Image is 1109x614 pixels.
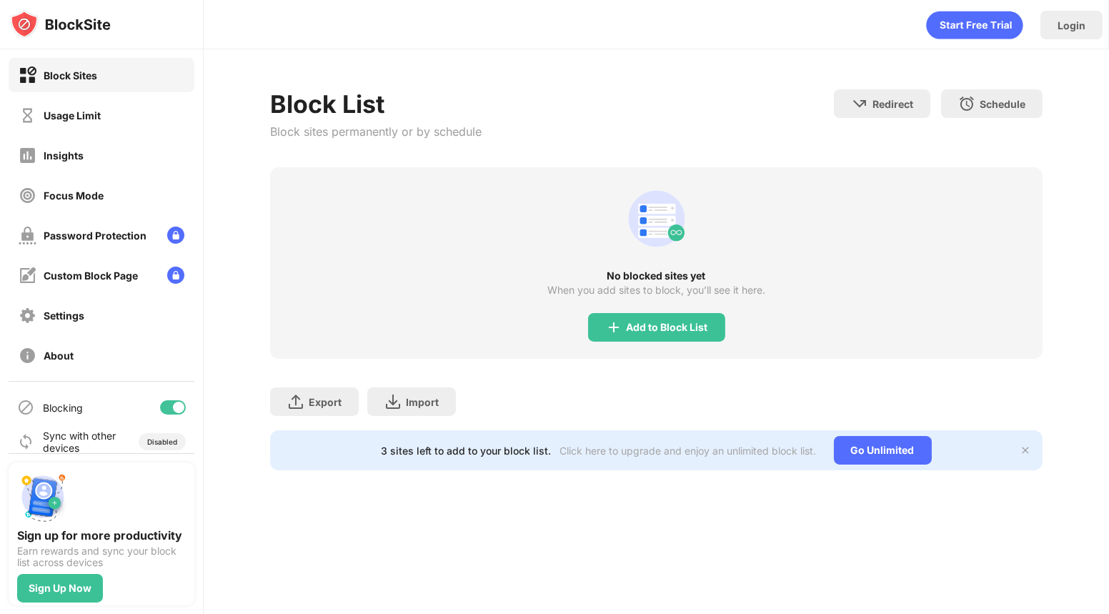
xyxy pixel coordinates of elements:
[44,350,74,362] div: About
[19,107,36,124] img: time-usage-off.svg
[43,402,83,414] div: Blocking
[560,445,817,457] div: Click here to upgrade and enjoy an unlimited block list.
[44,149,84,162] div: Insights
[19,227,36,244] img: password-protection-off.svg
[926,11,1023,39] div: animation
[382,445,552,457] div: 3 sites left to add to your block list.
[167,267,184,284] img: lock-menu.svg
[19,307,36,325] img: settings-off.svg
[44,189,104,202] div: Focus Mode
[167,227,184,244] img: lock-menu.svg
[44,269,138,282] div: Custom Block Page
[980,98,1025,110] div: Schedule
[10,10,111,39] img: logo-blocksite.svg
[44,69,97,81] div: Block Sites
[270,124,482,139] div: Block sites permanently or by schedule
[44,229,146,242] div: Password Protection
[147,437,177,446] div: Disabled
[19,66,36,84] img: block-on.svg
[872,98,913,110] div: Redirect
[17,433,34,450] img: sync-icon.svg
[29,583,91,594] div: Sign Up Now
[834,436,932,465] div: Go Unlimited
[622,184,691,253] div: animation
[43,430,116,454] div: Sync with other devices
[19,187,36,204] img: focus-off.svg
[44,109,101,122] div: Usage Limit
[19,347,36,365] img: about-off.svg
[17,545,186,568] div: Earn rewards and sync your block list across devices
[309,396,342,408] div: Export
[406,396,439,408] div: Import
[19,147,36,164] img: insights-off.svg
[17,471,69,523] img: push-signup.svg
[1058,19,1085,31] div: Login
[270,89,482,119] div: Block List
[19,267,36,284] img: customize-block-page-off.svg
[17,528,186,543] div: Sign up for more productivity
[627,322,708,333] div: Add to Block List
[44,310,84,322] div: Settings
[270,270,1043,282] div: No blocked sites yet
[17,399,34,416] img: blocking-icon.svg
[547,284,765,296] div: When you add sites to block, you’ll see it here.
[1020,445,1031,456] img: x-button.svg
